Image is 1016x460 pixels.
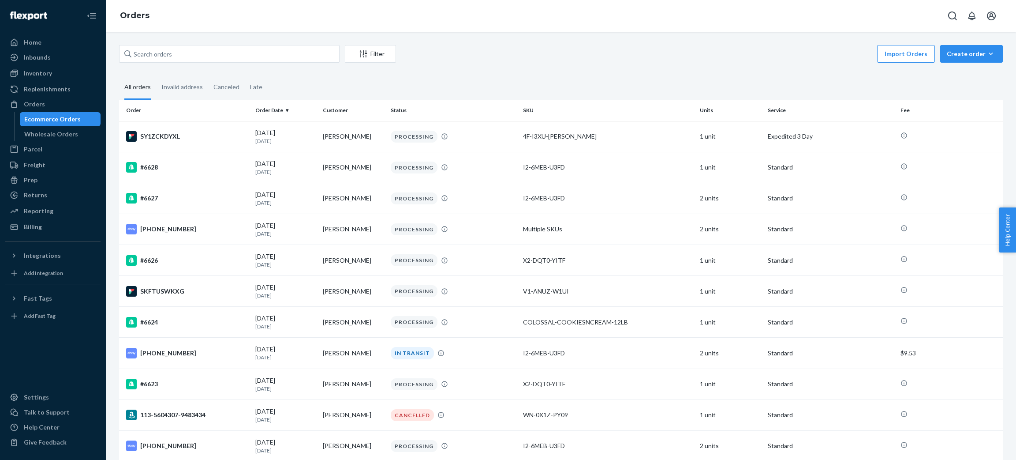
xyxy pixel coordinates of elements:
[999,207,1016,253] span: Help Center
[877,45,935,63] button: Import Orders
[387,100,520,121] th: Status
[319,152,387,183] td: [PERSON_NAME]
[696,100,764,121] th: Units
[24,222,42,231] div: Billing
[768,225,893,234] p: Standard
[124,75,151,100] div: All orders
[768,287,893,296] p: Standard
[126,255,248,266] div: #6626
[5,173,101,187] a: Prep
[5,291,101,305] button: Fast Tags
[24,176,37,185] div: Prep
[391,223,437,235] div: PROCESSING
[768,411,893,419] p: Standard
[982,7,1000,25] button: Open account menu
[323,106,384,114] div: Customer
[768,256,893,265] p: Standard
[255,416,316,423] p: [DATE]
[24,161,45,170] div: Freight
[523,132,693,141] div: 4F-I3XU-[PERSON_NAME]
[5,420,101,434] a: Help Center
[768,318,893,327] p: Standard
[391,409,434,421] div: CANCELLED
[5,158,101,172] a: Freight
[319,214,387,245] td: [PERSON_NAME]
[391,378,437,390] div: PROCESSING
[24,207,53,215] div: Reporting
[255,438,316,454] div: [DATE]
[523,318,693,327] div: COLOSSAL-COOKIESNCREAM-12LB
[126,193,248,204] div: #6627
[5,97,101,111] a: Orders
[319,245,387,276] td: [PERSON_NAME]
[120,11,149,20] a: Orders
[319,400,387,430] td: [PERSON_NAME]
[391,440,437,452] div: PROCESSING
[126,317,248,328] div: #6624
[944,7,961,25] button: Open Search Box
[768,441,893,450] p: Standard
[768,380,893,388] p: Standard
[255,261,316,268] p: [DATE]
[345,45,396,63] button: Filter
[523,349,693,358] div: I2-6MEB-U3FD
[391,131,437,143] div: PROCESSING
[10,11,47,20] img: Flexport logo
[255,376,316,392] div: [DATE]
[255,447,316,454] p: [DATE]
[126,131,248,142] div: SY1ZCKDYXL
[24,269,63,277] div: Add Integration
[696,214,764,245] td: 2 units
[523,411,693,419] div: WN-0X1Z-PY09
[768,132,893,141] p: Expedited 3 Day
[319,338,387,369] td: [PERSON_NAME]
[126,441,248,451] div: [PHONE_NUMBER]
[213,75,239,98] div: Canceled
[24,145,42,154] div: Parcel
[24,53,51,62] div: Inbounds
[255,128,316,145] div: [DATE]
[5,249,101,263] button: Integrations
[24,393,49,402] div: Settings
[391,316,437,328] div: PROCESSING
[696,276,764,307] td: 1 unit
[255,323,316,330] p: [DATE]
[319,121,387,152] td: [PERSON_NAME]
[255,159,316,176] div: [DATE]
[255,190,316,207] div: [DATE]
[696,183,764,214] td: 2 units
[255,292,316,299] p: [DATE]
[126,379,248,389] div: #6623
[24,423,60,432] div: Help Center
[5,142,101,156] a: Parcel
[126,162,248,173] div: #6628
[250,75,262,98] div: Late
[24,294,52,303] div: Fast Tags
[255,385,316,392] p: [DATE]
[20,127,101,141] a: Wholesale Orders
[768,194,893,203] p: Standard
[24,312,56,320] div: Add Fast Tag
[119,45,340,63] input: Search orders
[126,348,248,358] div: [PHONE_NUMBER]
[523,194,693,203] div: I2-6MEB-U3FD
[24,115,81,124] div: Ecommerce Orders
[696,338,764,369] td: 2 units
[255,283,316,299] div: [DATE]
[523,163,693,172] div: I2-6MEB-U3FD
[255,137,316,145] p: [DATE]
[391,192,437,204] div: PROCESSING
[255,407,316,423] div: [DATE]
[5,188,101,202] a: Returns
[963,7,981,25] button: Open notifications
[391,347,434,359] div: IN TRANSIT
[897,100,1003,121] th: Fee
[255,168,316,176] p: [DATE]
[5,220,101,234] a: Billing
[696,400,764,430] td: 1 unit
[391,254,437,266] div: PROCESSING
[523,256,693,265] div: X2-DQT0-YITF
[5,390,101,404] a: Settings
[391,285,437,297] div: PROCESSING
[126,224,248,234] div: [PHONE_NUMBER]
